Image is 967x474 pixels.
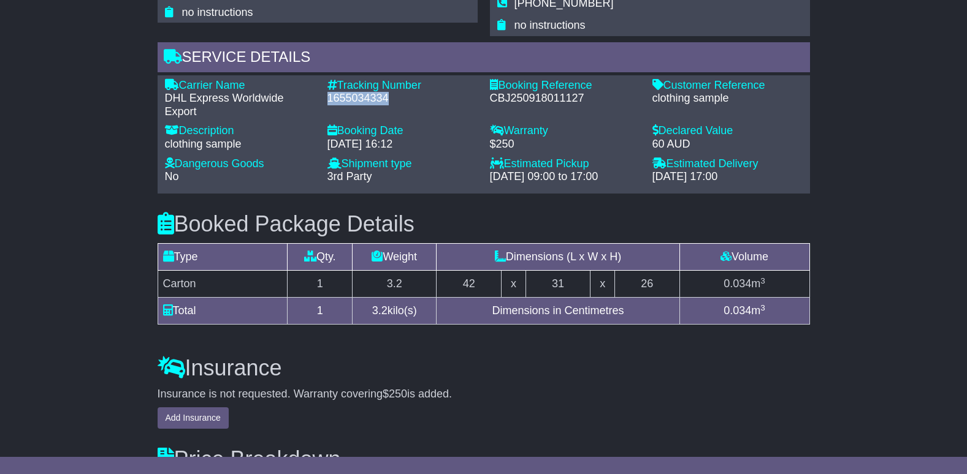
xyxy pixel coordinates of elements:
[372,304,388,317] span: 3.2
[652,170,803,184] div: [DATE] 17:00
[165,79,315,92] div: Carrier Name
[158,244,288,271] td: Type
[158,388,810,401] div: Insurance is not requested. Warranty covering is added.
[327,157,478,171] div: Shipment type
[652,157,803,171] div: Estimated Delivery
[327,79,478,92] div: Tracking Number
[591,271,614,298] td: x
[490,124,640,138] div: Warranty
[614,271,679,298] td: 26
[327,170,372,182] span: 3rd Party
[158,212,810,236] h3: Booked Package Details
[288,271,353,298] td: 1
[353,298,437,325] td: kilo(s)
[490,92,640,105] div: CBJ250918011127
[490,157,640,171] div: Estimated Pickup
[514,19,586,31] span: no instructions
[679,244,809,271] td: Volume
[327,124,478,138] div: Booking Date
[760,276,765,285] sup: 3
[158,298,288,325] td: Total
[327,138,478,151] div: [DATE] 16:12
[288,244,353,271] td: Qty.
[437,244,679,271] td: Dimensions (L x W x H)
[158,271,288,298] td: Carton
[490,79,640,92] div: Booking Reference
[327,92,478,105] div: 1655034334
[652,79,803,92] div: Customer Reference
[165,138,315,151] div: clothing sample
[679,298,809,325] td: m
[165,124,315,138] div: Description
[724,277,751,290] span: 0.034
[158,42,810,75] div: Service Details
[383,388,407,400] span: $250
[165,170,179,182] span: No
[288,298,353,325] td: 1
[437,271,502,298] td: 42
[182,6,253,18] span: no instructions
[679,271,809,298] td: m
[353,271,437,298] td: 3.2
[165,92,315,118] div: DHL Express Worldwide Export
[158,447,810,472] h3: Price Breakdown
[526,271,591,298] td: 31
[158,356,810,380] h3: Insurance
[760,303,765,312] sup: 3
[165,157,315,171] div: Dangerous Goods
[490,170,640,184] div: [DATE] 09:00 to 17:00
[724,304,751,317] span: 0.034
[490,138,640,151] div: $250
[437,298,679,325] td: Dimensions in Centimetres
[353,244,437,271] td: Weight
[652,124,803,138] div: Declared Value
[502,271,526,298] td: x
[652,92,803,105] div: clothing sample
[652,138,803,151] div: 60 AUD
[158,407,229,429] button: Add Insurance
